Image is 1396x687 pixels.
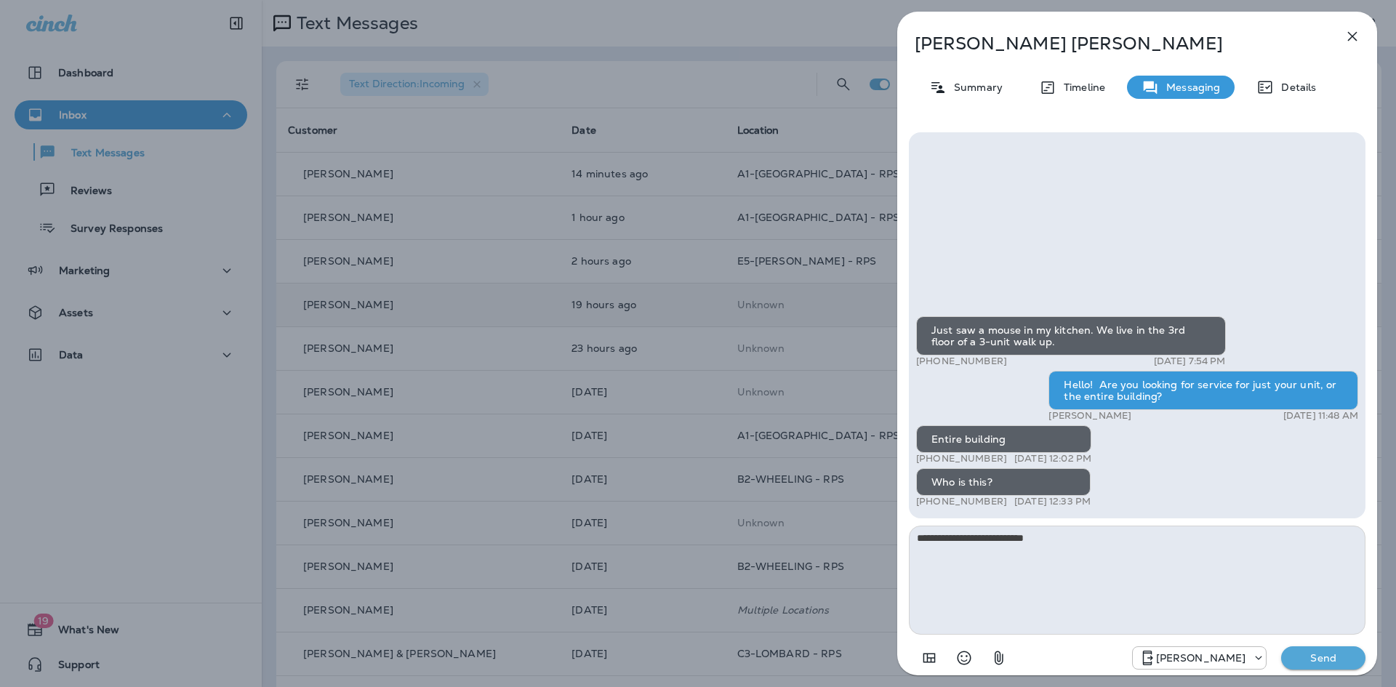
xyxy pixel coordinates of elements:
p: [PERSON_NAME] [PERSON_NAME] [915,33,1312,54]
div: +1 (219) 301-9453 [1133,649,1267,667]
p: Timeline [1056,81,1105,93]
p: [DATE] 12:33 PM [1014,496,1091,507]
button: Select an emoji [950,643,979,672]
p: [PHONE_NUMBER] [916,453,1007,465]
button: Add in a premade template [915,643,944,672]
p: [PHONE_NUMBER] [916,496,1007,507]
p: [DATE] 11:48 AM [1283,410,1358,422]
p: [PERSON_NAME] [1156,652,1246,664]
p: [DATE] 12:02 PM [1014,453,1091,465]
p: Send [1293,651,1354,664]
p: Details [1274,81,1316,93]
div: Just saw a mouse in my kitchen. We live in the 3rd floor of a 3-unit walk up. [916,316,1226,355]
div: Hello! Are you looking for service for just your unit, or the entire building? [1048,371,1358,410]
p: [PHONE_NUMBER] [916,355,1007,367]
p: Summary [947,81,1003,93]
button: Send [1281,646,1365,670]
div: Who is this? [916,468,1091,496]
p: [PERSON_NAME] [1048,410,1131,422]
div: Entire building [916,425,1091,453]
p: Messaging [1159,81,1220,93]
p: [DATE] 7:54 PM [1154,355,1226,367]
